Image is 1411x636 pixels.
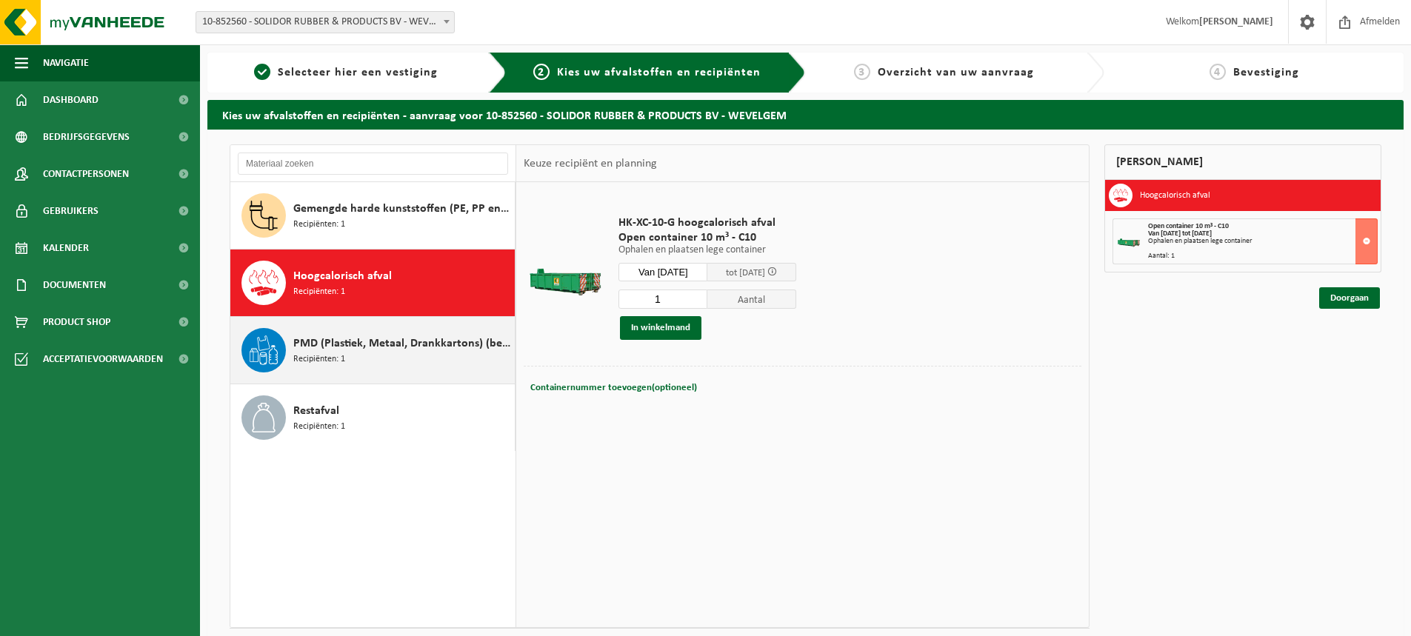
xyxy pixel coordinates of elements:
[293,335,511,352] span: PMD (Plastiek, Metaal, Drankkartons) (bedrijven)
[1319,287,1380,309] a: Doorgaan
[1148,230,1212,238] strong: Van [DATE] tot [DATE]
[618,245,796,255] p: Ophalen en plaatsen lege container
[215,64,477,81] a: 1Selecteer hier een vestiging
[43,304,110,341] span: Product Shop
[293,285,345,299] span: Recipiënten: 1
[43,230,89,267] span: Kalender
[618,230,796,245] span: Open container 10 m³ - C10
[1148,222,1229,230] span: Open container 10 m³ - C10
[854,64,870,80] span: 3
[196,11,455,33] span: 10-852560 - SOLIDOR RUBBER & PRODUCTS BV - WEVELGEM
[293,267,392,285] span: Hoogcalorisch afval
[196,12,454,33] span: 10-852560 - SOLIDOR RUBBER & PRODUCTS BV - WEVELGEM
[207,100,1404,129] h2: Kies uw afvalstoffen en recipiënten - aanvraag voor 10-852560 - SOLIDOR RUBBER & PRODUCTS BV - WE...
[530,383,697,392] span: Containernummer toevoegen(optioneel)
[878,67,1034,78] span: Overzicht van uw aanvraag
[230,384,516,451] button: Restafval Recipiënten: 1
[618,215,796,230] span: HK-XC-10-G hoogcalorisch afval
[726,268,765,278] span: tot [DATE]
[516,145,664,182] div: Keuze recipiënt en planning
[43,118,130,155] span: Bedrijfsgegevens
[293,200,511,218] span: Gemengde harde kunststoffen (PE, PP en PVC), recycleerbaar (industrieel)
[1148,238,1377,245] div: Ophalen en plaatsen lege container
[230,317,516,384] button: PMD (Plastiek, Metaal, Drankkartons) (bedrijven) Recipiënten: 1
[618,263,707,281] input: Selecteer datum
[1140,184,1210,207] h3: Hoogcalorisch afval
[254,64,270,80] span: 1
[1233,67,1299,78] span: Bevestiging
[293,218,345,232] span: Recipiënten: 1
[43,44,89,81] span: Navigatie
[278,67,438,78] span: Selecteer hier een vestiging
[707,289,796,309] span: Aantal
[1104,144,1381,180] div: [PERSON_NAME]
[230,250,516,317] button: Hoogcalorisch afval Recipiënten: 1
[533,64,550,80] span: 2
[293,402,339,420] span: Restafval
[620,316,701,340] button: In winkelmand
[43,81,99,118] span: Dashboard
[43,267,106,304] span: Documenten
[43,341,163,378] span: Acceptatievoorwaarden
[238,153,508,175] input: Materiaal zoeken
[293,352,345,366] span: Recipiënten: 1
[557,67,761,78] span: Kies uw afvalstoffen en recipiënten
[1210,64,1226,80] span: 4
[293,420,345,434] span: Recipiënten: 1
[529,378,698,398] button: Containernummer toevoegen(optioneel)
[43,155,129,193] span: Contactpersonen
[230,182,516,250] button: Gemengde harde kunststoffen (PE, PP en PVC), recycleerbaar (industrieel) Recipiënten: 1
[43,193,99,230] span: Gebruikers
[1199,16,1273,27] strong: [PERSON_NAME]
[1148,252,1377,260] div: Aantal: 1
